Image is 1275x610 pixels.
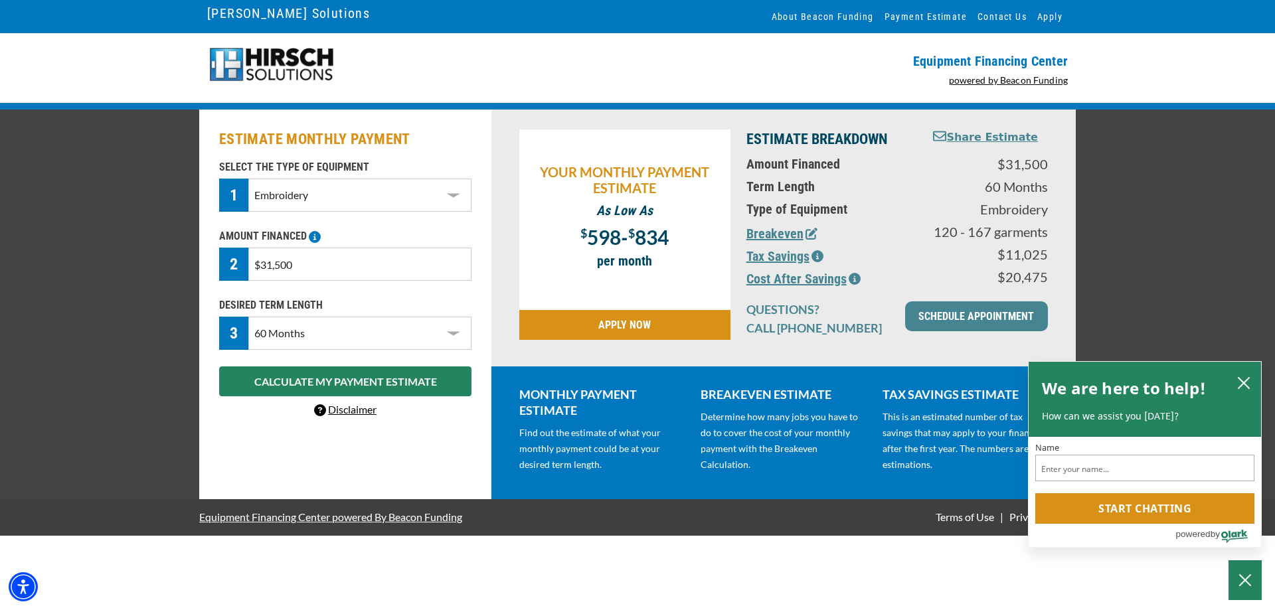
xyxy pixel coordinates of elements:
p: Determine how many jobs you have to do to cover the cost of your monthly payment with the Breakev... [701,409,866,473]
button: Cost After Savings [746,269,861,289]
p: $20,475 [932,269,1048,285]
p: BREAKEVEN ESTIMATE [701,386,866,402]
span: by [1211,526,1220,542]
div: Accessibility Menu [9,572,38,601]
img: logo [207,46,335,83]
p: per month [526,253,724,269]
button: Start chatting [1035,493,1254,524]
p: As Low As [526,202,724,218]
a: Privacy Policy - open in a new tab [1007,510,1076,523]
span: 834 [635,225,669,249]
p: This is an estimated number of tax savings that may apply to your financing after the first year.... [883,409,1048,473]
h2: We are here to help! [1042,375,1206,402]
p: Equipment Financing Center [645,53,1068,69]
span: 598 [587,225,621,249]
div: olark chatbox [1028,361,1262,548]
p: Type of Equipment [746,201,916,217]
input: Name [1035,455,1254,481]
button: Breakeven [746,224,817,244]
p: SELECT THE TYPE OF EQUIPMENT [219,159,471,175]
p: MONTHLY PAYMENT ESTIMATE [519,386,685,418]
a: SCHEDULE APPOINTMENT [905,301,1048,331]
div: 3 [219,317,248,350]
button: CALCULATE MY PAYMENT ESTIMATE [219,366,471,396]
button: close chatbox [1233,373,1254,392]
span: $ [580,226,587,240]
div: 1 [219,179,248,212]
h2: ESTIMATE MONTHLY PAYMENT [219,129,471,149]
p: $31,500 [932,156,1048,172]
a: [PERSON_NAME] Solutions [207,2,370,25]
p: 60 Months [932,179,1048,194]
a: APPLY NOW [519,310,730,340]
span: $ [628,226,635,240]
p: $11,025 [932,246,1048,262]
p: 120 - 167 garments [932,224,1048,240]
p: TAX SAVINGS ESTIMATE [883,386,1048,402]
p: How can we assist you [DATE]? [1042,410,1248,423]
p: DESIRED TERM LENGTH [219,297,471,313]
p: YOUR MONTHLY PAYMENT ESTIMATE [526,164,724,196]
a: Disclaimer [314,403,377,416]
p: Amount Financed [746,156,916,172]
span: powered [1175,526,1210,542]
button: Share Estimate [933,129,1038,146]
div: 2 [219,248,248,281]
a: Powered by Olark [1175,524,1261,547]
a: powered by Beacon Funding - open in a new tab [949,74,1068,86]
p: Term Length [746,179,916,194]
a: Terms of Use - open in a new tab [933,510,997,523]
p: Find out the estimate of what your monthly payment could be at your desired term length. [519,425,685,473]
span: | [1000,510,1003,523]
p: ESTIMATE BREAKDOWN [746,129,916,149]
button: Close Chatbox [1229,560,1262,600]
label: Name [1035,443,1254,452]
p: CALL [PHONE_NUMBER] [746,320,889,336]
p: QUESTIONS? [746,301,889,317]
p: AMOUNT FINANCED [219,228,471,244]
p: Embroidery [932,201,1048,217]
a: Equipment Financing Center powered By Beacon Funding - open in a new tab [199,500,462,533]
p: - [526,225,724,246]
input: $ [248,248,471,281]
button: Tax Savings [746,246,823,266]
